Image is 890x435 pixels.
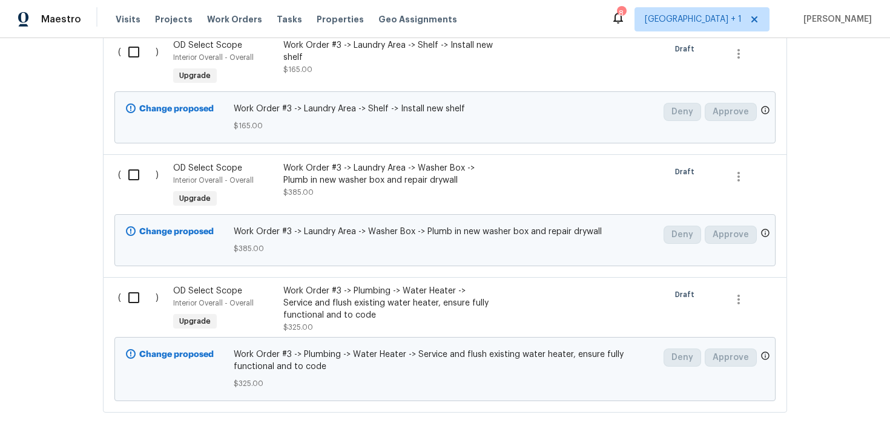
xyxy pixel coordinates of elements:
span: Interior Overall - Overall [173,299,254,307]
span: Maestro [41,13,81,25]
button: Approve [705,226,757,244]
span: Properties [317,13,364,25]
span: $165.00 [283,66,312,73]
div: ( ) [114,36,170,91]
span: OD Select Scope [173,287,242,295]
button: Deny [664,348,701,367]
span: Projects [155,13,193,25]
span: Geo Assignments [378,13,457,25]
span: Upgrade [174,70,216,82]
span: Work Orders [207,13,262,25]
button: Deny [664,226,701,244]
span: [PERSON_NAME] [799,13,872,25]
span: Only a market manager or an area construction manager can approve [760,228,770,241]
span: Only a market manager or an area construction manager can approve [760,351,770,364]
span: Upgrade [174,192,216,204]
span: $165.00 [234,120,657,132]
div: ( ) [114,159,170,214]
span: Upgrade [174,315,216,327]
b: Change proposed [139,105,214,113]
div: 8 [617,7,625,19]
span: Work Order #3 -> Plumbing -> Water Heater -> Service and flush existing water heater, ensure full... [234,348,657,373]
span: Draft [675,43,699,55]
span: Draft [675,289,699,301]
span: Work Order #3 -> Laundry Area -> Shelf -> Install new shelf [234,103,657,115]
button: Approve [705,103,757,121]
span: Work Order #3 -> Laundry Area -> Washer Box -> Plumb in new washer box and repair drywall [234,226,657,238]
span: [GEOGRAPHIC_DATA] + 1 [645,13,742,25]
b: Change proposed [139,350,214,359]
span: $325.00 [283,324,313,331]
b: Change proposed [139,227,214,236]
span: Draft [675,166,699,178]
span: $385.00 [234,243,657,255]
span: OD Select Scope [173,41,242,50]
span: Interior Overall - Overall [173,54,254,61]
div: ( ) [114,281,170,337]
span: $325.00 [234,378,657,390]
span: OD Select Scope [173,164,242,172]
button: Approve [705,348,757,367]
button: Deny [664,103,701,121]
div: Work Order #3 -> Plumbing -> Water Heater -> Service and flush existing water heater, ensure full... [283,285,496,321]
div: Work Order #3 -> Laundry Area -> Shelf -> Install new shelf [283,39,496,64]
span: Tasks [277,15,302,24]
span: Only a market manager or an area construction manager can approve [760,105,770,118]
span: Interior Overall - Overall [173,177,254,184]
div: Work Order #3 -> Laundry Area -> Washer Box -> Plumb in new washer box and repair drywall [283,162,496,186]
span: $385.00 [283,189,314,196]
span: Visits [116,13,140,25]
